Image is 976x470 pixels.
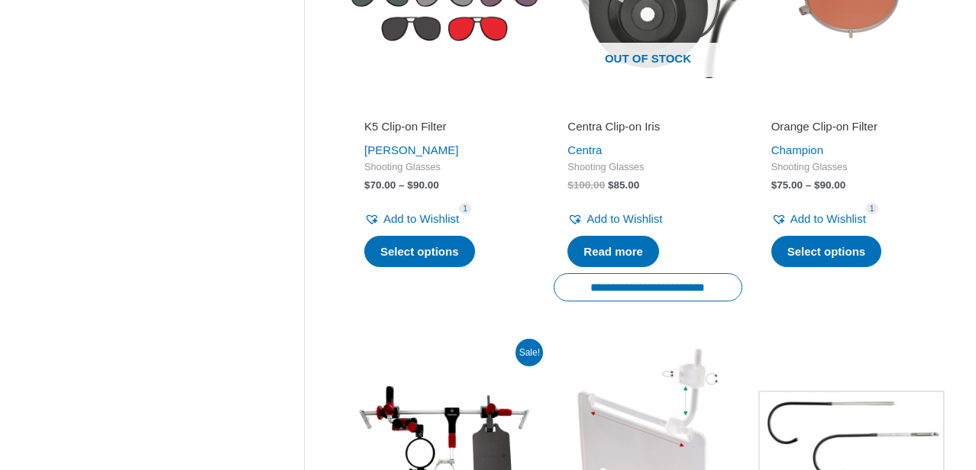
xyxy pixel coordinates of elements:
[771,179,777,191] span: $
[364,119,525,134] h2: K5 Clip-on Filter
[567,143,602,156] a: Centra
[567,119,728,134] h2: Centra Clip-on Iris
[459,203,471,214] span: 1
[565,43,730,78] span: Out of stock
[771,119,932,140] a: Orange Clip-on Filter
[806,179,812,191] span: –
[364,143,458,156] a: [PERSON_NAME]
[866,203,878,214] span: 1
[364,236,475,268] a: Select options for “K5 Clip-on Filter”
[364,161,525,174] span: Shooting Glasses
[771,208,866,230] a: Add to Wishlist
[567,98,728,116] iframe: Customer reviews powered by Trustpilot
[814,179,845,191] bdi: 90.00
[383,212,459,225] span: Add to Wishlist
[814,179,820,191] span: $
[587,212,662,225] span: Add to Wishlist
[364,208,459,230] a: Add to Wishlist
[567,179,605,191] bdi: 100.00
[771,143,823,156] a: Champion
[771,161,932,174] span: Shooting Glasses
[364,119,525,140] a: K5 Clip-on Filter
[771,179,803,191] bdi: 75.00
[407,179,413,191] span: $
[567,236,659,268] a: Read more about “Centra Clip-on Iris”
[567,179,574,191] span: $
[790,212,866,225] span: Add to Wishlist
[567,208,662,230] a: Add to Wishlist
[364,179,370,191] span: $
[399,179,405,191] span: –
[567,119,728,140] a: Centra Clip-on Iris
[407,179,438,191] bdi: 90.00
[364,179,396,191] bdi: 70.00
[771,98,932,116] iframe: Customer reviews powered by Trustpilot
[608,179,614,191] span: $
[364,98,525,116] iframe: Customer reviews powered by Trustpilot
[515,339,543,366] span: Sale!
[608,179,639,191] bdi: 85.00
[771,119,932,134] h2: Orange Clip-on Filter
[567,161,728,174] span: Shooting Glasses
[771,236,882,268] a: Select options for “Orange Clip-on Filter”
